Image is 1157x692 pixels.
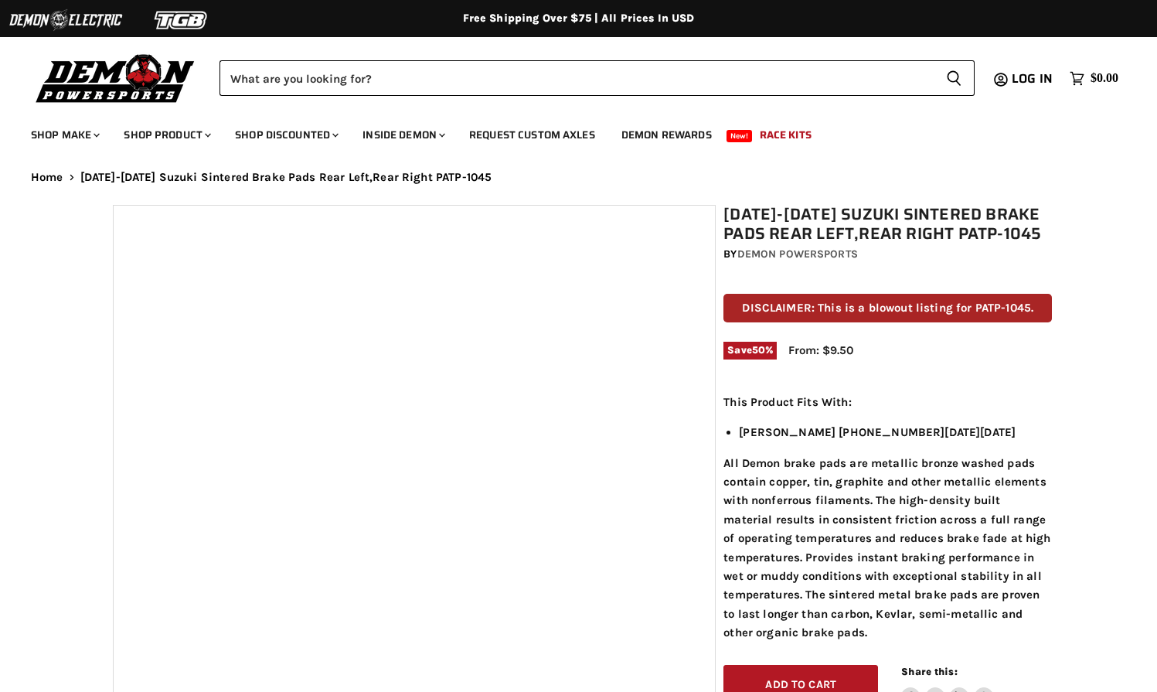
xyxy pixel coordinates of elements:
span: Save % [723,342,777,359]
span: [DATE]-[DATE] Suzuki Sintered Brake Pads Rear Left,Rear Right PATP-1045 [80,171,492,184]
input: Search [219,60,934,96]
a: Demon Powersports [737,247,858,261]
span: Add to cart [765,678,836,691]
a: Home [31,171,63,184]
span: Log in [1012,69,1053,88]
a: Inside Demon [351,119,454,151]
div: by [723,246,1052,263]
div: All Demon brake pads are metallic bronze washed pads contain copper, tin, graphite and other meta... [723,393,1052,643]
p: This Product Fits With: [723,393,1052,411]
img: TGB Logo 2 [124,5,240,35]
a: $0.00 [1062,67,1126,90]
h1: [DATE]-[DATE] Suzuki Sintered Brake Pads Rear Left,Rear Right PATP-1045 [723,205,1052,244]
form: Product [219,60,975,96]
span: $0.00 [1091,71,1118,86]
ul: Main menu [19,113,1114,151]
span: 50 [752,344,765,356]
a: Shop Make [19,119,109,151]
span: Share this: [901,666,957,677]
img: Demon Powersports [31,50,200,105]
p: DISCLAIMER: This is a blowout listing for PATP-1045. [723,294,1052,322]
a: Race Kits [748,119,823,151]
button: Search [934,60,975,96]
a: Shop Product [112,119,220,151]
a: Log in [1005,72,1062,86]
a: Demon Rewards [610,119,723,151]
img: Demon Electric Logo 2 [8,5,124,35]
li: [PERSON_NAME] [PHONE_NUMBER][DATE][DATE] [739,423,1052,441]
a: Shop Discounted [223,119,348,151]
a: Request Custom Axles [458,119,607,151]
span: New! [727,130,753,142]
span: From: $9.50 [788,343,853,357]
